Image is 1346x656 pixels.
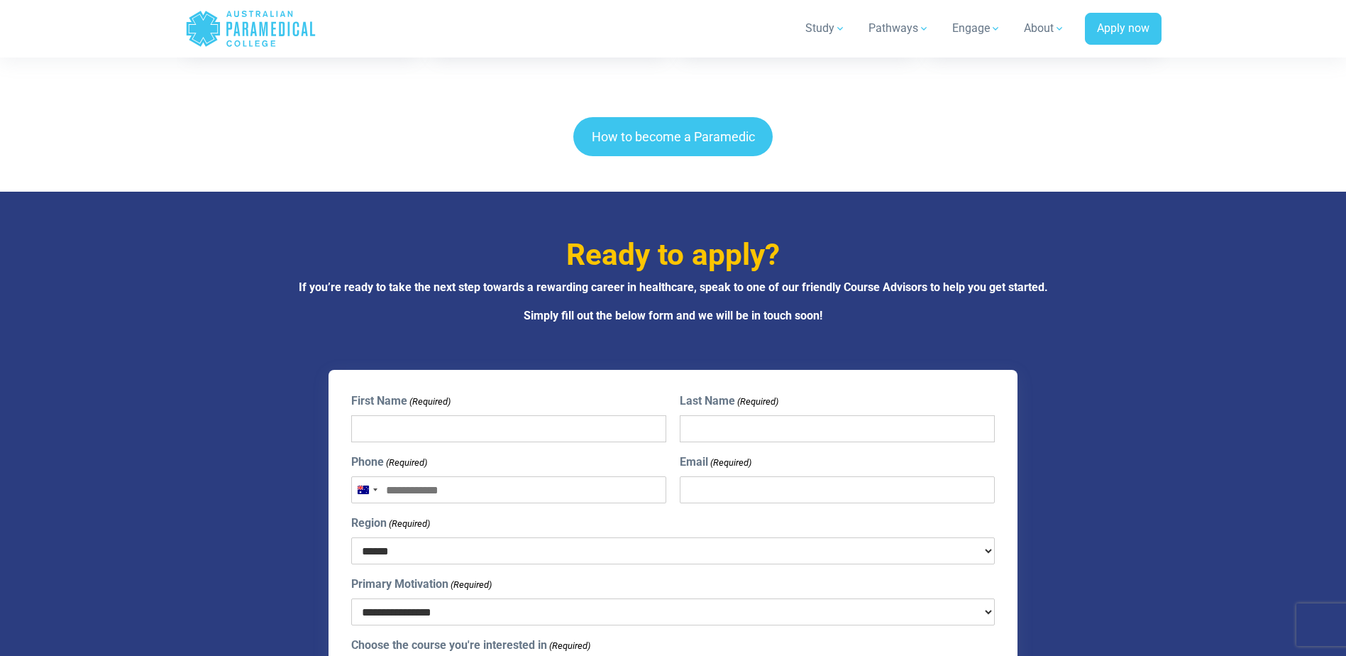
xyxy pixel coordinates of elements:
[709,456,751,470] span: (Required)
[385,456,428,470] span: (Required)
[299,280,1048,294] strong: If you’re ready to take the next step towards a rewarding career in healthcare, speak to one of o...
[736,395,778,409] span: (Required)
[258,237,1088,273] h2: Ready to apply?
[944,9,1010,48] a: Engage
[680,393,778,410] label: Last Name
[351,576,492,593] label: Primary Motivation
[548,639,591,653] span: (Required)
[351,393,451,410] label: First Name
[352,477,382,503] button: Selected country
[860,9,938,48] a: Pathways
[351,515,430,532] label: Region
[450,578,492,592] span: (Required)
[351,637,590,654] label: Choose the course you're interested in
[409,395,451,409] span: (Required)
[680,454,751,471] label: Email
[351,454,427,471] label: Phone
[573,117,773,156] a: How to become a Paramedic
[1085,13,1162,45] a: Apply now
[388,517,431,531] span: (Required)
[524,309,822,322] strong: Simply fill out the below form and we will be in touch soon!
[185,6,316,52] a: Australian Paramedical College
[1015,9,1074,48] a: About
[797,9,854,48] a: Study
